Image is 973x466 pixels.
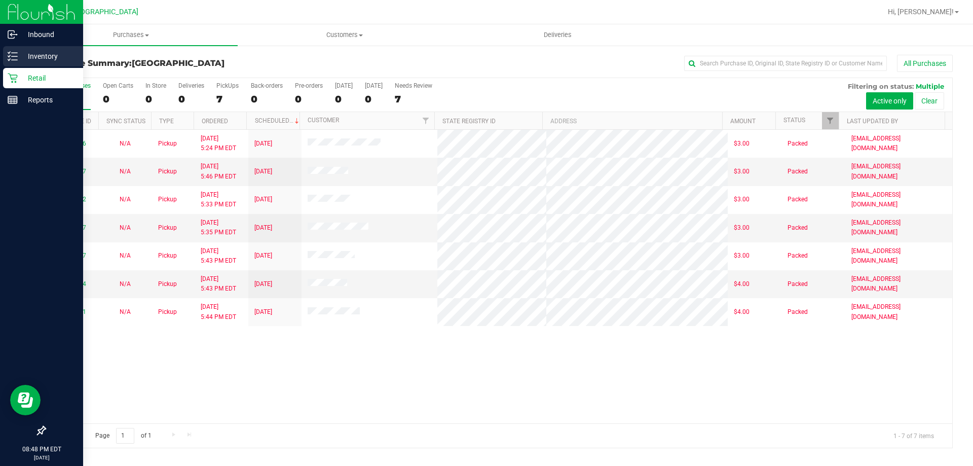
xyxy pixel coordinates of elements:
[158,251,177,261] span: Pickup
[915,92,944,110] button: Clear
[788,307,808,317] span: Packed
[87,428,160,444] span: Page of 1
[254,307,272,317] span: [DATE]
[851,190,946,209] span: [EMAIL_ADDRESS][DOMAIN_NAME]
[18,28,79,41] p: Inbound
[308,117,339,124] a: Customer
[120,139,131,149] button: N/A
[158,223,177,233] span: Pickup
[5,445,79,454] p: 08:48 PM EDT
[201,134,236,153] span: [DATE] 5:24 PM EDT
[734,223,750,233] span: $3.00
[120,308,131,315] span: Not Applicable
[116,428,134,444] input: 1
[158,139,177,149] span: Pickup
[254,139,272,149] span: [DATE]
[822,112,839,129] a: Filter
[851,246,946,266] span: [EMAIL_ADDRESS][DOMAIN_NAME]
[201,162,236,181] span: [DATE] 5:46 PM EDT
[851,162,946,181] span: [EMAIL_ADDRESS][DOMAIN_NAME]
[18,94,79,106] p: Reports
[106,118,145,125] a: Sync Status
[8,29,18,40] inline-svg: Inbound
[734,195,750,204] span: $3.00
[442,118,496,125] a: State Registry ID
[8,95,18,105] inline-svg: Reports
[45,59,347,68] h3: Purchase Summary:
[251,82,283,89] div: Back-orders
[684,56,887,71] input: Search Purchase ID, Original ID, State Registry ID or Customer Name...
[734,279,750,289] span: $4.00
[178,93,204,105] div: 0
[8,73,18,83] inline-svg: Retail
[120,196,131,203] span: Not Applicable
[201,218,236,237] span: [DATE] 5:35 PM EDT
[120,280,131,288] span: Not Applicable
[255,117,301,124] a: Scheduled
[158,195,177,204] span: Pickup
[788,139,808,149] span: Packed
[58,280,86,288] a: 11793674
[158,307,177,317] span: Pickup
[866,92,913,110] button: Active only
[120,223,131,233] button: N/A
[216,82,239,89] div: PickUps
[58,224,86,231] a: 11793817
[58,252,86,259] a: 11793707
[201,246,236,266] span: [DATE] 5:43 PM EDT
[120,140,131,147] span: Not Applicable
[530,30,585,40] span: Deliveries
[395,93,432,105] div: 7
[847,118,898,125] a: Last Updated By
[120,279,131,289] button: N/A
[254,251,272,261] span: [DATE]
[783,117,805,124] a: Status
[24,24,238,46] a: Purchases
[788,251,808,261] span: Packed
[24,30,238,40] span: Purchases
[202,118,228,125] a: Ordered
[734,251,750,261] span: $3.00
[58,196,86,203] a: 11793832
[216,93,239,105] div: 7
[58,140,86,147] a: 11810556
[788,223,808,233] span: Packed
[8,51,18,61] inline-svg: Inventory
[18,72,79,84] p: Retail
[120,167,131,176] button: N/A
[295,93,323,105] div: 0
[451,24,664,46] a: Deliveries
[335,82,353,89] div: [DATE]
[734,167,750,176] span: $3.00
[851,218,946,237] span: [EMAIL_ADDRESS][DOMAIN_NAME]
[201,302,236,321] span: [DATE] 5:44 PM EDT
[69,8,138,16] span: [GEOGRAPHIC_DATA]
[888,8,954,16] span: Hi, [PERSON_NAME]!
[145,93,166,105] div: 0
[851,134,946,153] span: [EMAIL_ADDRESS][DOMAIN_NAME]
[734,307,750,317] span: $4.00
[788,195,808,204] span: Packed
[730,118,756,125] a: Amount
[542,112,722,130] th: Address
[10,385,41,415] iframe: Resource center
[254,195,272,204] span: [DATE]
[365,82,383,89] div: [DATE]
[145,82,166,89] div: In Store
[788,279,808,289] span: Packed
[251,93,283,105] div: 0
[158,279,177,289] span: Pickup
[201,274,236,294] span: [DATE] 5:43 PM EDT
[335,93,353,105] div: 0
[916,82,944,90] span: Multiple
[120,224,131,231] span: Not Applicable
[254,167,272,176] span: [DATE]
[132,58,224,68] span: [GEOGRAPHIC_DATA]
[201,190,236,209] span: [DATE] 5:33 PM EDT
[58,308,86,315] a: 11793641
[254,223,272,233] span: [DATE]
[5,454,79,461] p: [DATE]
[120,252,131,259] span: Not Applicable
[120,251,131,261] button: N/A
[18,50,79,62] p: Inventory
